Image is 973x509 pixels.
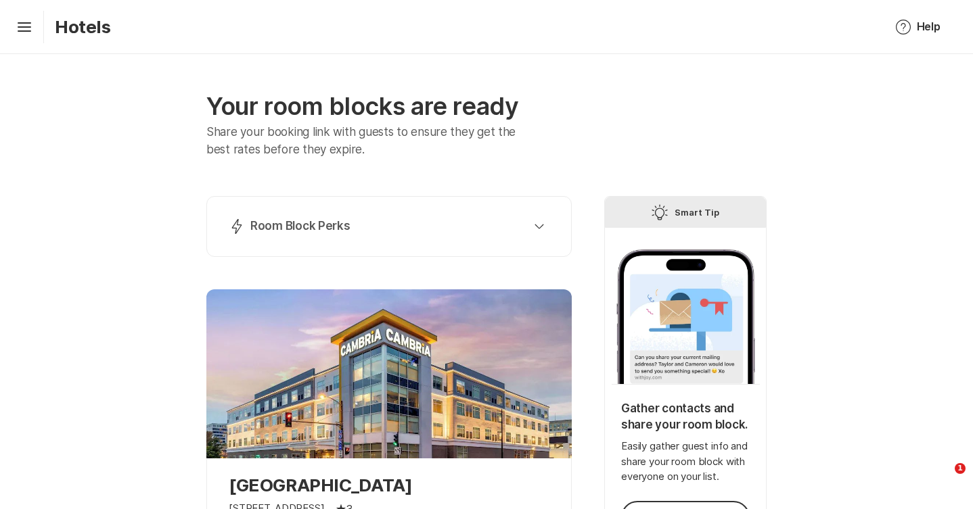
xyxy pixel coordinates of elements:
[223,213,555,240] button: Room Block Perks
[250,218,350,235] p: Room Block Perks
[955,463,966,474] span: 1
[621,439,750,485] p: Easily gather guest info and share your room block with everyone on your list.
[621,401,750,433] p: Gather contacts and share your room block.
[206,124,536,158] p: Share your booking link with guests to ensure they get the best rates before they expire.
[55,16,111,37] p: Hotels
[675,204,719,220] p: Smart Tip
[879,11,957,43] button: Help
[927,463,959,495] iframe: Intercom live chat
[229,475,549,495] p: [GEOGRAPHIC_DATA]
[206,92,572,121] p: Your room blocks are ready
